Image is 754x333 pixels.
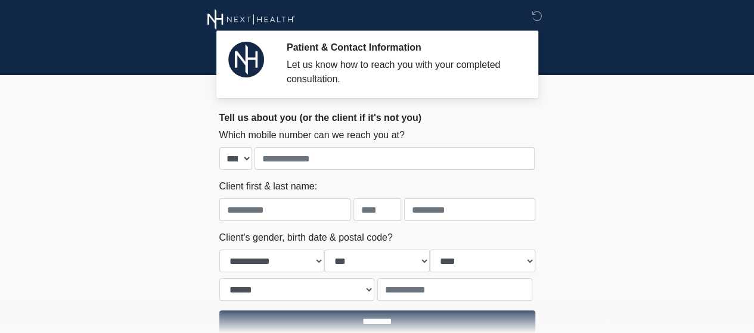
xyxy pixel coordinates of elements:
[287,58,517,86] div: Let us know how to reach you with your completed consultation.
[207,9,295,30] img: Next Health Wellness Logo
[287,42,517,53] h2: Patient & Contact Information
[228,42,264,77] img: Agent Avatar
[219,128,405,142] label: Which mobile number can we reach you at?
[219,231,393,245] label: Client's gender, birth date & postal code?
[219,112,535,123] h2: Tell us about you (or the client if it's not you)
[219,179,318,194] label: Client first & last name:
